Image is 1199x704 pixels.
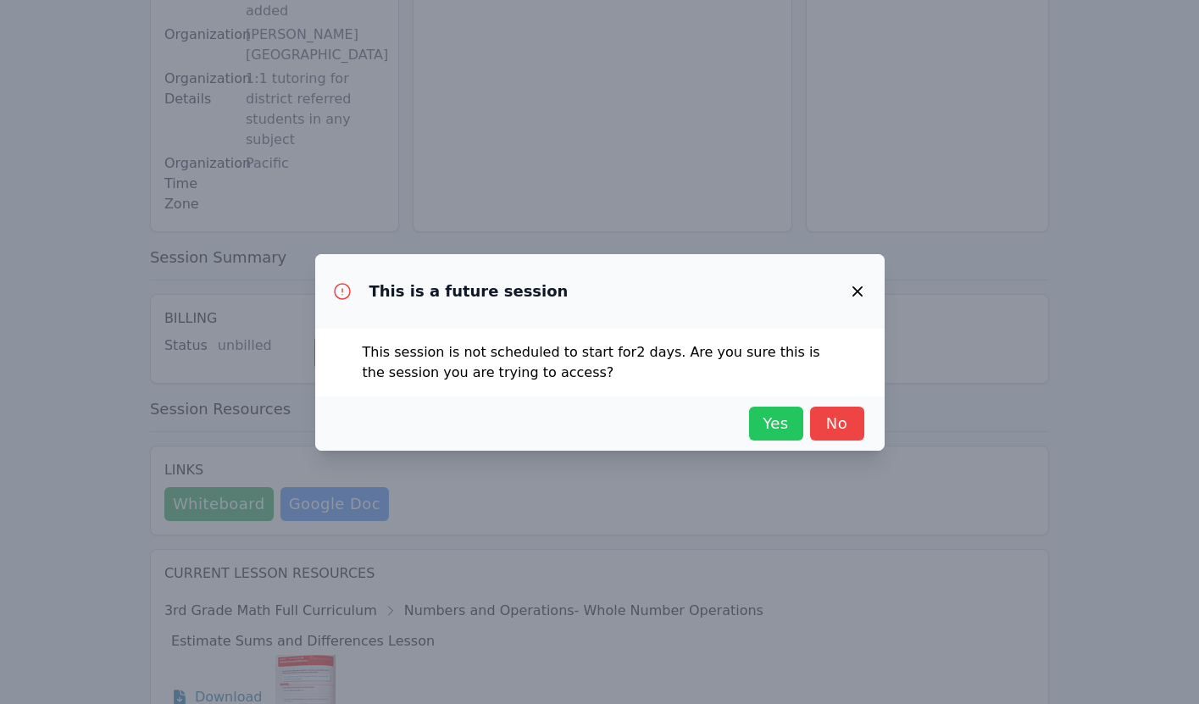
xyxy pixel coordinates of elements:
[758,412,795,435] span: Yes
[810,407,864,441] button: No
[749,407,803,441] button: Yes
[819,412,856,435] span: No
[369,281,569,302] h3: This is a future session
[363,342,837,383] p: This session is not scheduled to start for 2 days . Are you sure this is the session you are tryi...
